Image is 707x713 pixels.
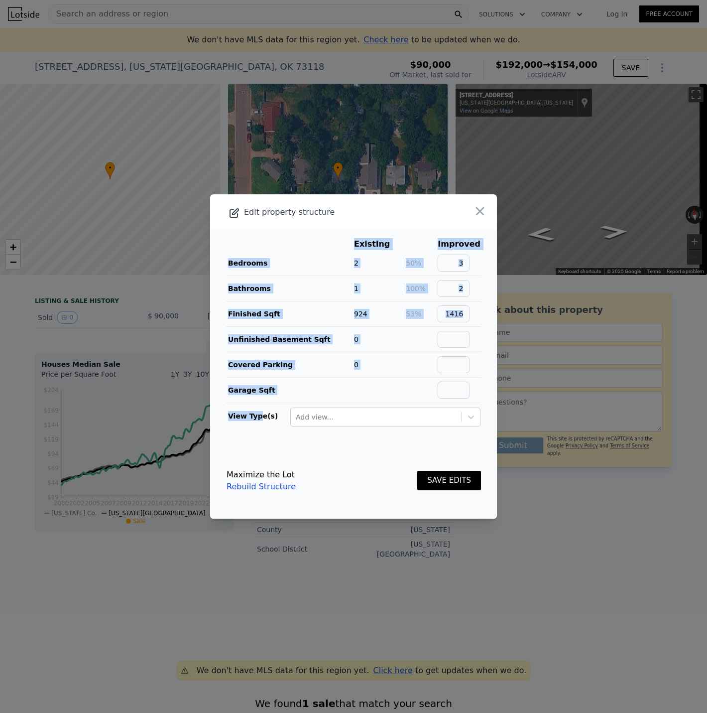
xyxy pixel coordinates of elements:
[354,361,358,369] span: 0
[227,469,296,481] div: Maximize the Lot
[406,285,426,292] span: 100%
[226,251,353,276] td: Bedrooms
[226,378,353,403] td: Garage Sqft
[227,481,296,493] a: Rebuild Structure
[354,259,358,267] span: 2
[354,285,358,292] span: 1
[226,301,353,327] td: Finished Sqft
[406,310,421,318] span: 53%
[226,352,353,378] td: Covered Parking
[417,471,481,490] button: SAVE EDITS
[210,205,440,219] div: Edit property structure
[437,238,481,251] th: Improved
[354,335,358,343] span: 0
[353,238,405,251] th: Existing
[226,327,353,352] td: Unfinished Basement Sqft
[406,259,421,267] span: 50%
[354,310,367,318] span: 924
[226,276,353,301] td: Bathrooms
[226,403,290,427] td: View Type(s)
